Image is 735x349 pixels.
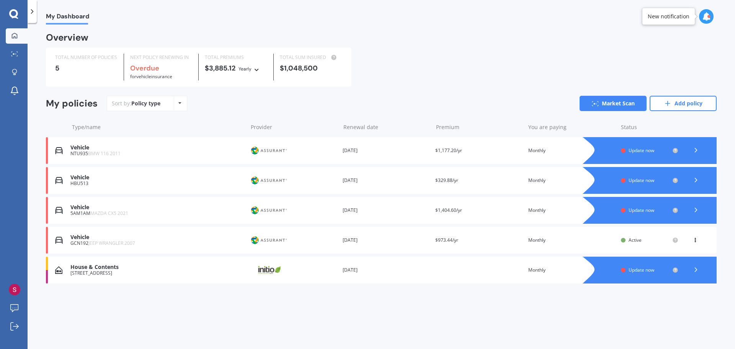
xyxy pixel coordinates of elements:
div: [DATE] [343,177,429,184]
div: TOTAL SUM INSURED [280,54,342,61]
span: Update now [629,267,654,273]
div: Monthly [528,266,615,274]
img: Protecta [250,233,288,247]
div: Vehicle [70,204,244,211]
div: $3,885.12 [205,64,267,73]
span: $1,404.60/yr [435,207,462,213]
div: TOTAL PREMIUMS [205,54,267,61]
img: ACg8ocKCRcdQYZH3pUeoYyLuWTsDp_vLoKKzMYddo8x-QRqwcL5x6g=s96-c [9,284,20,295]
div: [DATE] [343,236,429,244]
img: Protecta [250,173,288,188]
img: House & Contents [55,266,62,274]
span: Update now [629,177,654,184]
img: Vehicle [55,206,63,214]
div: Vehicle [70,144,244,151]
div: [DATE] [343,147,429,154]
a: Add policy [650,96,717,111]
span: $973.44/yr [435,237,458,243]
a: Market Scan [580,96,647,111]
div: GCN192 [70,241,244,246]
div: Vehicle [70,174,244,181]
img: Protecta [250,203,288,218]
div: 5AM1AM [70,211,244,216]
b: Overdue [130,64,159,73]
span: $1,177.20/yr [435,147,462,154]
div: TOTAL NUMBER OF POLICIES [55,54,118,61]
span: $329.88/yr [435,177,458,184]
div: My policies [46,98,98,109]
div: [STREET_ADDRESS] [70,270,244,276]
div: [DATE] [343,266,429,274]
div: House & Contents [70,264,244,270]
div: $1,048,500 [280,64,342,72]
div: HBU513 [70,181,244,186]
span: Active [629,237,642,243]
span: JEEP WRANGLER 2007 [88,240,135,246]
div: NEXT POLICY RENEWING IN [130,54,193,61]
div: Sort by: [112,100,160,107]
div: Monthly [528,206,615,214]
img: Protecta [250,143,288,158]
div: [DATE] [343,206,429,214]
div: Monthly [528,147,615,154]
div: You are paying [528,123,615,131]
span: BMW 116 2011 [88,150,121,157]
img: Vehicle [55,236,63,244]
img: Initio [250,263,288,277]
span: Update now [629,207,654,213]
img: Vehicle [55,147,63,154]
div: 5 [55,64,118,72]
div: Yearly [238,65,252,73]
div: Status [621,123,678,131]
div: New notification [648,13,689,20]
div: Premium [436,123,523,131]
div: Monthly [528,177,615,184]
span: Update now [629,147,654,154]
div: Provider [251,123,337,131]
img: Vehicle [55,177,63,184]
div: Renewal date [343,123,430,131]
div: Type/name [72,123,245,131]
span: My Dashboard [46,13,89,23]
div: Vehicle [70,234,244,241]
div: NTU935 [70,151,244,156]
div: Policy type [131,100,160,107]
div: Overview [46,34,88,41]
span: for Vehicle insurance [130,73,172,80]
span: MAZDA CX5 2021 [90,210,128,216]
div: Monthly [528,236,615,244]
